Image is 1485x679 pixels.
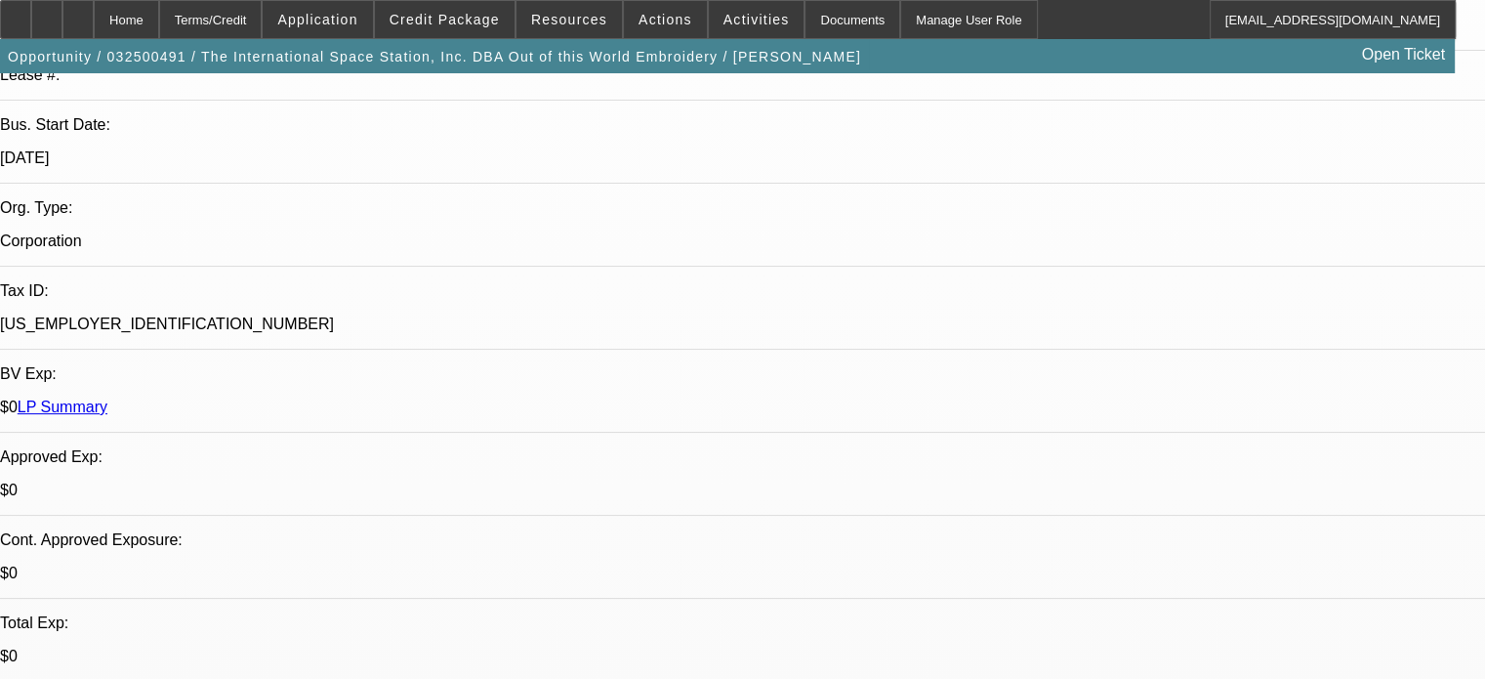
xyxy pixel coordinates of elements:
button: Actions [624,1,707,38]
span: Resources [531,12,607,27]
button: Credit Package [375,1,515,38]
span: Application [277,12,357,27]
span: Opportunity / 032500491 / The International Space Station, Inc. DBA Out of this World Embroidery ... [8,49,861,64]
button: Application [263,1,372,38]
a: LP Summary [18,399,107,415]
span: Credit Package [390,12,500,27]
button: Resources [516,1,622,38]
span: Actions [639,12,692,27]
button: Activities [709,1,804,38]
span: Activities [723,12,790,27]
a: Open Ticket [1354,38,1453,71]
